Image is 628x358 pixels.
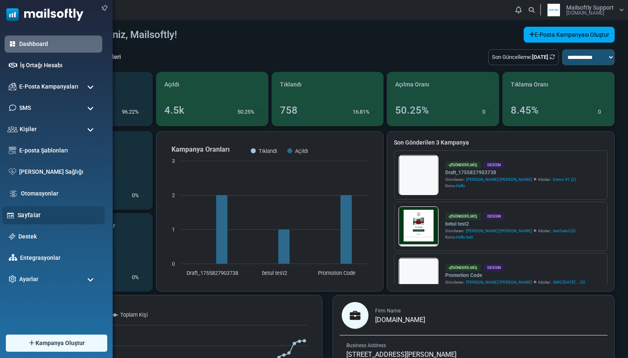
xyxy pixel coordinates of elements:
div: Son Güncelleme: [488,49,559,65]
a: Sayfalar [18,211,100,220]
a: İş Ortağı Hesabı [20,61,98,70]
img: support-icon.svg [9,233,15,240]
text: Draft_1755827903738 [186,270,238,276]
span: Mailsoftly Support [566,5,614,10]
span: [DOMAIN_NAME] [375,316,425,324]
img: settings-icon.svg [9,275,16,283]
span: Tıklandı [280,80,302,89]
img: workflow.svg [9,189,18,198]
div: Gönderen: Alıcılar:: [445,228,575,234]
p: 0 [132,191,135,200]
a: test betul (3) [553,228,575,234]
text: 0 [172,261,175,267]
a: SMS [DATE]... (3) [553,279,585,285]
img: landing_pages.svg [7,211,15,219]
a: Refresh Stats [550,54,555,60]
span: Firm Name [375,308,401,314]
p: 0 [482,108,485,116]
text: betul test2 [262,270,287,276]
div: Konu: [445,183,576,189]
span: Ayarlar [19,275,38,284]
div: 4.5k [164,103,184,118]
img: User Logo [543,4,564,16]
a: Draft_1755827903738 [445,169,576,176]
div: 50.25% [395,103,429,118]
img: contacts-icon.svg [8,126,18,132]
span: Kampanya Oluştur [35,339,85,348]
svg: Kampanya Oranları [163,138,376,284]
a: Otomasyonlar [21,189,98,198]
text: 3 [172,158,175,164]
span: Kişiler [20,125,37,134]
a: [PERSON_NAME] Sağlığı [19,168,98,176]
span: [PERSON_NAME] [PERSON_NAME] [466,176,532,183]
p: 96.22% [122,108,139,116]
img: campaigns-icon.png [9,83,16,90]
a: Entegrasyonlar [20,254,98,262]
span: E-Posta Kampanyaları [19,82,78,91]
strong: Shop Now and Save Big! [110,170,179,177]
text: 2 [172,192,175,198]
span: Business Address [346,343,386,348]
span: Hello [456,183,465,188]
p: 16.81% [353,108,370,116]
a: Destek [18,232,98,241]
text: 1 [172,226,175,233]
p: 0 [598,108,601,116]
text: Açıldı [295,148,308,154]
div: Design [484,264,504,271]
div: % [132,191,144,200]
a: User Logo Mailsoftly Support [DOMAIN_NAME] [543,4,624,16]
a: E-Posta Kampanyası Oluştur [524,27,615,43]
div: Design [484,161,504,168]
p: 50.25% [237,108,255,116]
div: 8.45% [511,103,539,118]
p: 0 [132,273,135,282]
text: Promotion Code [318,270,356,276]
text: Tıklandı [259,148,277,154]
span: Açıldı [164,80,179,89]
b: [DATE] [532,54,548,60]
img: email-templates-icon.svg [9,147,16,154]
img: dashboard-icon-active.svg [9,40,16,48]
a: E-posta Şablonları [19,146,98,155]
span: Açılma Oranı [395,80,429,89]
a: Demo 41 (2) [553,176,576,183]
div: Gönderilmiş [445,161,481,168]
span: [PERSON_NAME] [PERSON_NAME] [466,279,532,285]
div: Gönderilmiş [445,264,481,271]
div: Konu: [445,234,575,240]
span: Tıklama Oranı [511,80,548,89]
a: Dashboard [19,40,98,48]
div: Gönderilmiş [445,213,481,220]
div: Design [484,213,504,220]
div: 758 [280,103,298,118]
a: [DOMAIN_NAME] [375,317,425,323]
span: SMS [19,104,31,112]
div: Gönderen: Alıcılar:: [445,176,576,183]
a: Son Gönderilen 3 Kampanya [394,138,608,147]
span: Hello test [456,235,473,239]
a: Promotion Code [445,272,585,279]
text: Kampanya Oranları [172,145,230,153]
text: Toplam Kişi [120,312,148,318]
img: domain-health-icon.svg [9,168,16,175]
a: betul test2 [445,220,575,228]
h1: Test {(email)} [38,145,250,158]
div: Gönderen: Alıcılar:: [445,279,585,285]
p: Lorem ipsum dolor sit amet, consectetur adipiscing elit, sed do eiusmod tempor incididunt [44,219,244,227]
img: sms-icon.png [9,104,16,112]
a: Shop Now and Save Big! [101,166,187,181]
span: [PERSON_NAME] [PERSON_NAME] [466,228,532,234]
strong: Follow Us [128,198,160,205]
div: % [132,273,144,282]
span: [DOMAIN_NAME] [566,10,604,15]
